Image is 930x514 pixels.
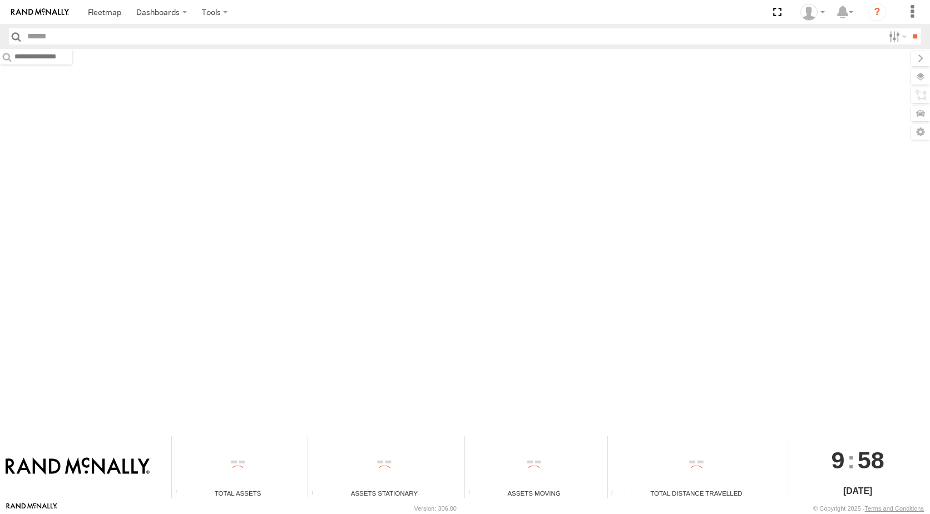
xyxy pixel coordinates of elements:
span: 9 [832,436,845,484]
div: Total distance travelled by all assets within specified date range and applied filters [608,490,625,498]
i: ? [868,3,886,21]
img: Rand McNally [6,457,150,476]
div: Valeo Dash [797,4,829,21]
div: Assets Moving [465,488,603,498]
a: Visit our Website [6,503,57,514]
div: Total Assets [172,488,304,498]
div: Total number of Enabled Assets [172,490,189,498]
img: rand-logo.svg [11,8,69,16]
label: Map Settings [911,124,930,140]
div: Version: 306.00 [414,505,457,512]
div: © Copyright 2025 - [813,505,924,512]
div: Assets Stationary [308,488,461,498]
div: Total number of assets current stationary. [308,490,325,498]
label: Search Filter Options [884,28,908,45]
div: : [789,436,926,484]
div: Total number of assets current in transit. [465,490,482,498]
a: Terms and Conditions [865,505,924,512]
div: [DATE] [789,485,926,498]
div: Total Distance Travelled [608,488,785,498]
span: 58 [858,436,884,484]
